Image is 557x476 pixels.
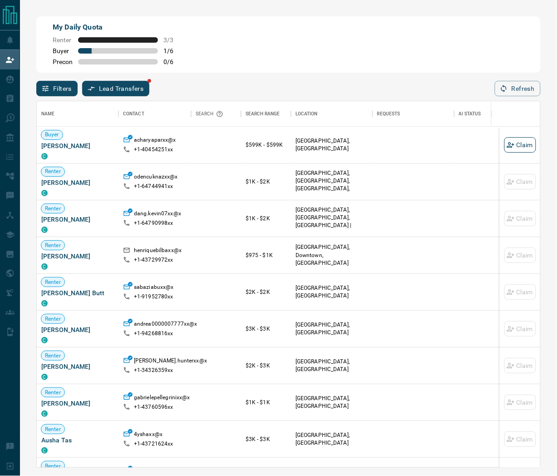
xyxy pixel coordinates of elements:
[246,325,286,333] p: $3K - $3K
[246,435,286,443] p: $3K - $3K
[134,293,173,301] p: +1- 91952780xx
[495,81,541,96] button: Refresh
[134,357,207,367] p: [PERSON_NAME].hunterxx@x
[134,256,173,264] p: +1- 43729972xx
[163,58,183,65] span: 0 / 6
[53,22,183,33] p: My Daily Quota
[53,47,73,55] span: Buyer
[246,178,286,186] p: $1K - $2K
[41,215,114,224] span: [PERSON_NAME]
[41,337,48,343] div: condos.ca
[134,431,163,440] p: 4yshaxx@x
[246,214,286,223] p: $1K - $2K
[504,137,536,153] button: Claim
[134,136,176,146] p: acharyaparxx@x
[296,137,368,153] p: [GEOGRAPHIC_DATA], [GEOGRAPHIC_DATA]
[41,227,48,233] div: condos.ca
[134,183,173,190] p: +1- 64744941xx
[296,101,318,127] div: Location
[53,58,73,65] span: Precon
[37,101,118,127] div: Name
[134,219,173,227] p: +1- 64790998xx
[296,395,368,410] p: [GEOGRAPHIC_DATA], [GEOGRAPHIC_DATA]
[134,320,197,330] p: andrea0000007777xx@x
[41,141,114,150] span: [PERSON_NAME]
[41,436,114,445] span: Ausha Tas
[41,300,48,307] div: condos.ca
[241,101,291,127] div: Search Range
[82,81,150,96] button: Lead Transfers
[41,447,48,454] div: condos.ca
[373,101,454,127] div: Requests
[41,131,63,139] span: Buyer
[41,352,64,360] span: Renter
[123,101,144,127] div: Contact
[41,426,64,433] span: Renter
[41,263,48,270] div: condos.ca
[134,367,173,374] p: +1- 34326359xx
[296,206,368,238] p: [GEOGRAPHIC_DATA], [GEOGRAPHIC_DATA], [GEOGRAPHIC_DATA] | [GEOGRAPHIC_DATA]
[41,362,114,371] span: [PERSON_NAME]
[296,431,368,447] p: [GEOGRAPHIC_DATA], [GEOGRAPHIC_DATA]
[459,101,481,127] div: AI Status
[134,330,173,337] p: +1- 94268816xx
[296,358,368,373] p: [GEOGRAPHIC_DATA], [GEOGRAPHIC_DATA]
[296,284,368,300] p: [GEOGRAPHIC_DATA], [GEOGRAPHIC_DATA]
[41,190,48,196] div: condos.ca
[41,101,55,127] div: Name
[246,398,286,407] p: $1K - $1K
[296,169,368,208] p: [GEOGRAPHIC_DATA], [GEOGRAPHIC_DATA], [GEOGRAPHIC_DATA], [GEOGRAPHIC_DATA] | [GEOGRAPHIC_DATA]
[377,101,400,127] div: Requests
[53,36,73,44] span: Renter
[41,411,48,417] div: condos.ca
[134,173,178,183] p: odencuknazxx@x
[134,403,173,411] p: +1- 43760596xx
[41,205,64,213] span: Renter
[41,252,114,261] span: [PERSON_NAME]
[41,315,64,323] span: Renter
[41,242,64,249] span: Renter
[41,178,114,187] span: [PERSON_NAME]
[36,81,78,96] button: Filters
[41,325,114,334] span: [PERSON_NAME]
[134,146,173,154] p: +1- 40454251xx
[246,251,286,259] p: $975 - $1K
[134,210,181,219] p: dang.kevin07xx@x
[134,283,174,293] p: sabaziabuxx@x
[163,36,183,44] span: 3 / 3
[134,440,173,448] p: +1- 43721624xx
[196,101,226,127] div: Search
[246,288,286,296] p: $2K - $2K
[296,321,368,337] p: [GEOGRAPHIC_DATA], [GEOGRAPHIC_DATA]
[41,389,64,397] span: Renter
[41,288,114,297] span: [PERSON_NAME] Butt
[41,374,48,380] div: condos.ca
[246,141,286,149] p: $599K - $599K
[41,399,114,408] span: [PERSON_NAME]
[118,101,191,127] div: Contact
[41,153,48,159] div: condos.ca
[41,462,64,470] span: Renter
[296,243,368,267] p: [GEOGRAPHIC_DATA], Downtown, [GEOGRAPHIC_DATA]
[41,278,64,286] span: Renter
[163,47,183,55] span: 1 / 6
[246,362,286,370] p: $2K - $3K
[246,101,280,127] div: Search Range
[134,247,182,256] p: henriquebilbaxx@x
[134,394,190,403] p: gabrielepellegrinixx@x
[291,101,373,127] div: Location
[41,168,64,175] span: Renter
